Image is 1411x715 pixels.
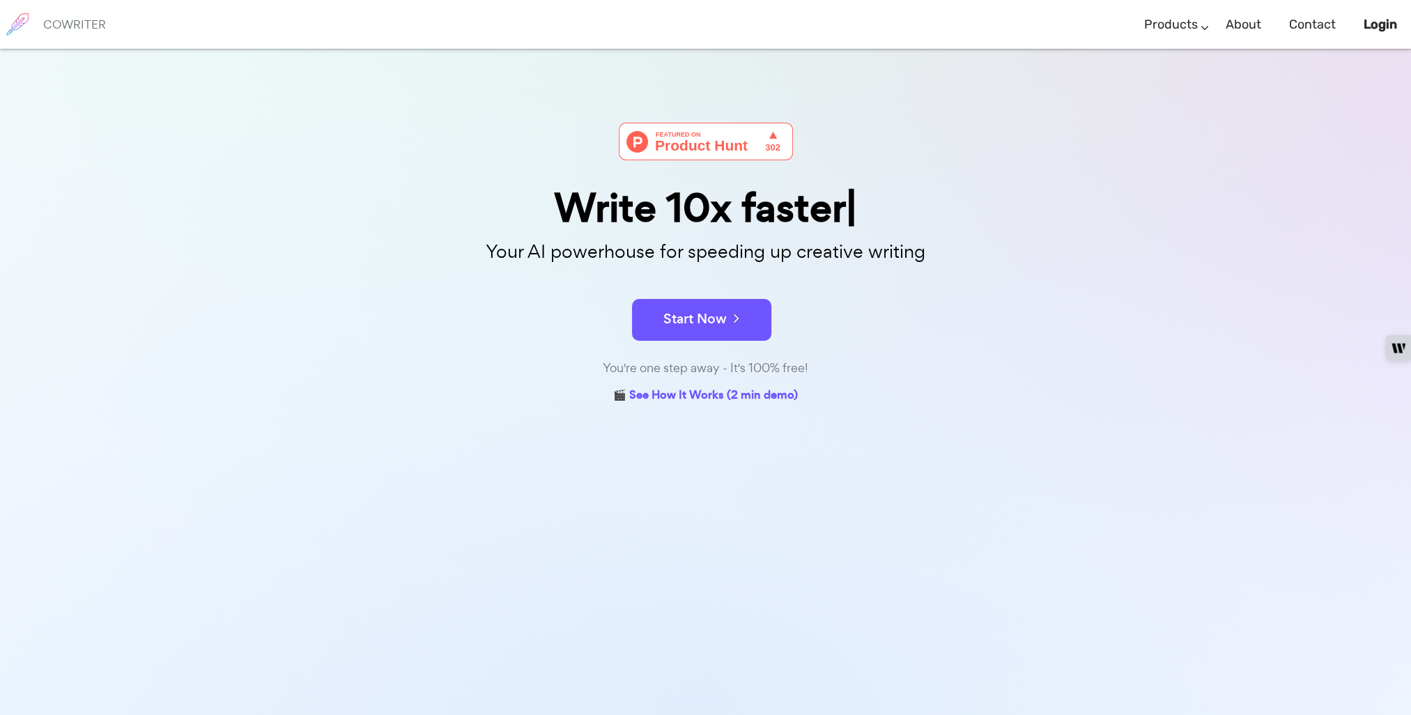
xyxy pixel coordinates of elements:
[619,123,793,160] img: Cowriter - Your AI buddy for speeding up creative writing | Product Hunt
[632,299,771,341] button: Start Now
[1289,4,1336,45] a: Contact
[357,358,1054,378] div: You're one step away - It's 100% free!
[357,188,1054,228] div: Write 10x faster
[43,18,106,31] h6: COWRITER
[613,385,798,407] a: 🎬 See How It Works (2 min demo)
[1364,17,1397,32] b: Login
[357,237,1054,267] p: Your AI powerhouse for speeding up creative writing
[1226,4,1261,45] a: About
[1144,4,1198,45] a: Products
[1364,4,1397,45] a: Login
